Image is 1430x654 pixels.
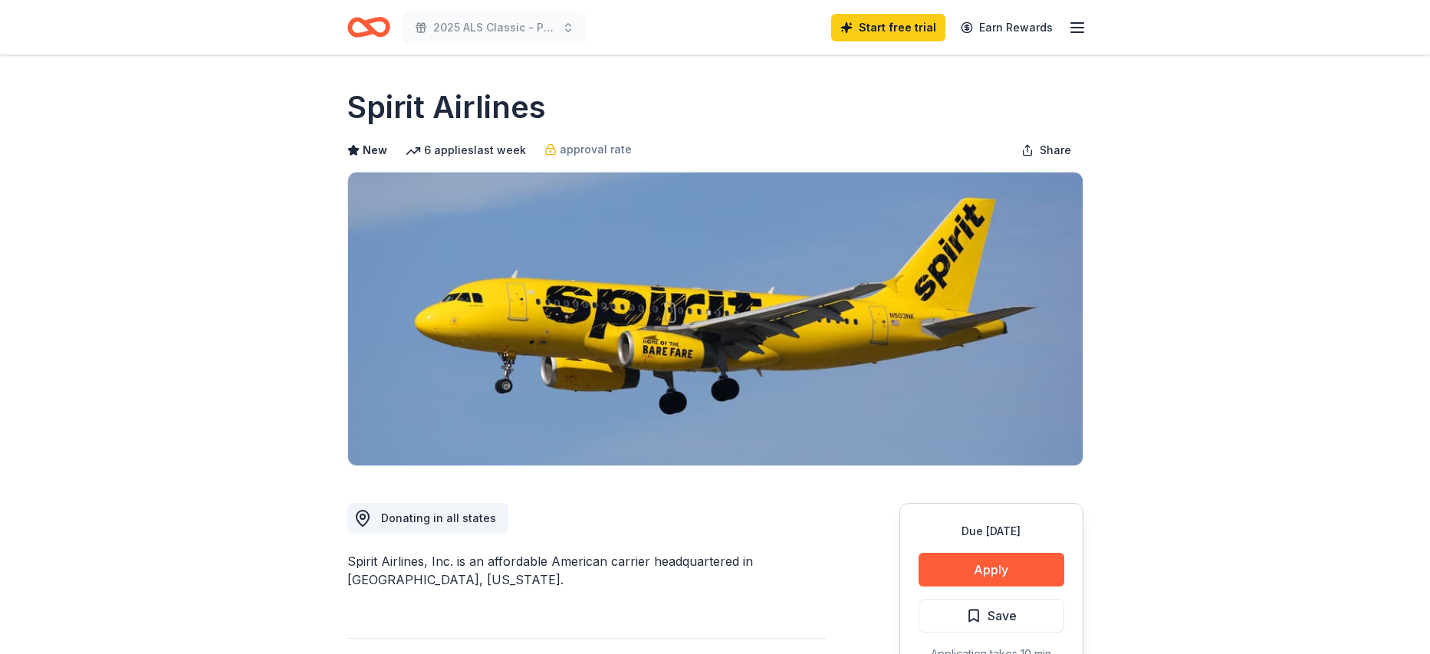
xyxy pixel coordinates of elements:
[1040,141,1071,159] span: Share
[919,599,1064,633] button: Save
[919,553,1064,587] button: Apply
[1009,135,1083,166] button: Share
[406,141,526,159] div: 6 applies last week
[433,18,556,37] span: 2025 ALS Classic - Powered by Blueprint for Hope
[831,14,945,41] a: Start free trial
[544,140,632,159] a: approval rate
[988,606,1017,626] span: Save
[403,12,587,43] button: 2025 ALS Classic - Powered by Blueprint for Hope
[560,140,632,159] span: approval rate
[347,552,826,589] div: Spirit Airlines, Inc. is an affordable American carrier headquartered in [GEOGRAPHIC_DATA], [US_S...
[952,14,1062,41] a: Earn Rewards
[347,86,546,129] h1: Spirit Airlines
[347,9,390,45] a: Home
[919,522,1064,541] div: Due [DATE]
[381,511,496,524] span: Donating in all states
[363,141,387,159] span: New
[348,173,1083,465] img: Image for Spirit Airlines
